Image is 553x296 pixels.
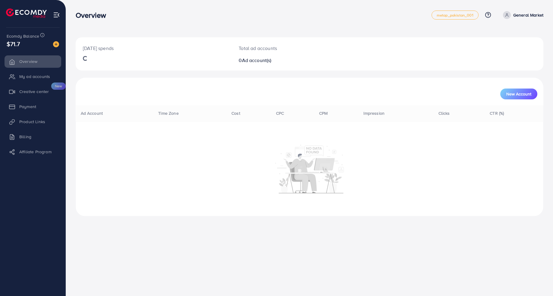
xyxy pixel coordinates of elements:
[7,33,39,39] span: Ecomdy Balance
[242,57,272,64] span: Ad account(s)
[506,92,531,96] span: New Account
[83,45,224,52] p: [DATE] spends
[500,89,537,99] button: New Account
[432,11,479,20] a: metap_pakistan_001
[437,13,473,17] span: metap_pakistan_001
[239,58,341,63] h2: 0
[76,11,111,20] h3: Overview
[501,11,543,19] a: General Market
[6,8,47,18] img: logo
[239,45,341,52] p: Total ad accounts
[53,11,60,18] img: menu
[53,41,59,47] img: image
[7,39,20,48] span: $71.7
[513,11,543,19] p: General Market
